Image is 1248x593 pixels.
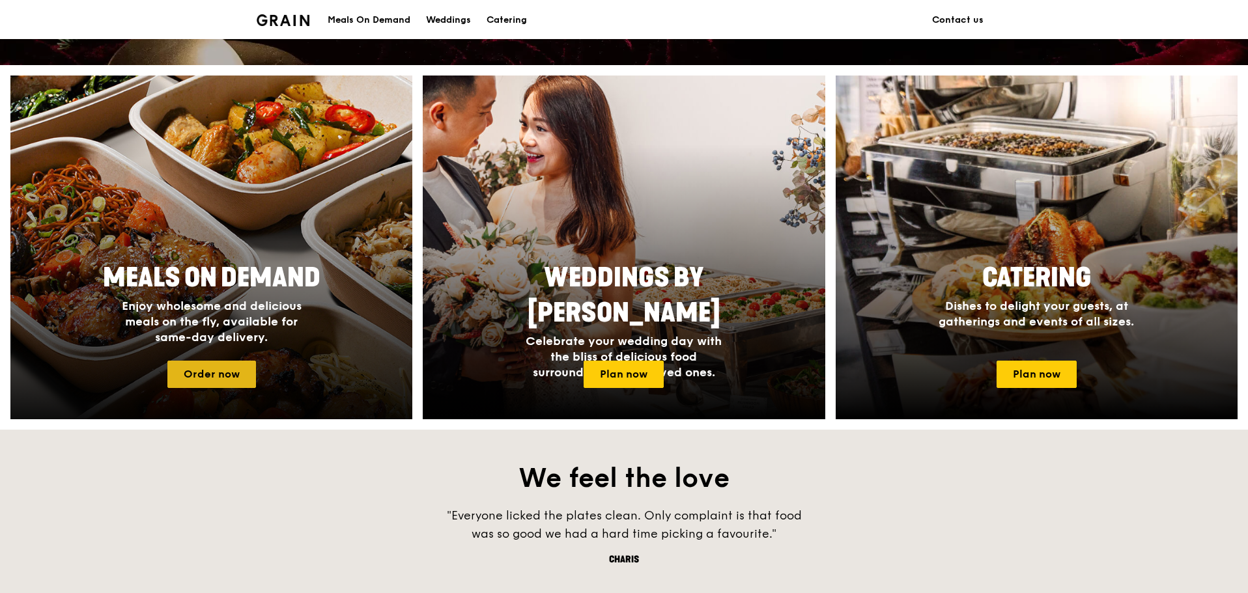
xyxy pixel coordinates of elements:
span: Weddings by [PERSON_NAME] [528,262,720,329]
span: Meals On Demand [103,262,320,294]
div: Charis [429,553,819,566]
a: Plan now [997,361,1077,388]
a: Weddings by [PERSON_NAME]Celebrate your wedding day with the bliss of delicious food surrounded b... [423,76,825,419]
span: Celebrate your wedding day with the bliss of delicious food surrounded by your loved ones. [526,334,722,379]
a: Catering [479,1,535,40]
a: CateringDishes to delight your guests, at gatherings and events of all sizes.Plan now [836,76,1238,419]
div: Catering [487,1,527,40]
span: Dishes to delight your guests, at gatherings and events of all sizes. [939,299,1134,329]
a: Weddings [418,1,479,40]
a: Meals On DemandEnjoy wholesome and delicious meals on the fly, available for same-day delivery.Or... [10,76,412,419]
a: Contact us [924,1,991,40]
img: catering-card.e1cfaf3e.jpg [836,76,1238,419]
div: "Everyone licked the plates clean. Only complaint is that food was so good we had a hard time pic... [429,506,819,543]
a: Order now [167,361,256,388]
img: weddings-card.4f3003b8.jpg [423,76,825,419]
span: Catering [982,262,1091,294]
a: Plan now [584,361,664,388]
div: Meals On Demand [328,1,410,40]
img: Grain [257,14,309,26]
div: Weddings [426,1,471,40]
span: Enjoy wholesome and delicious meals on the fly, available for same-day delivery. [122,299,302,344]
